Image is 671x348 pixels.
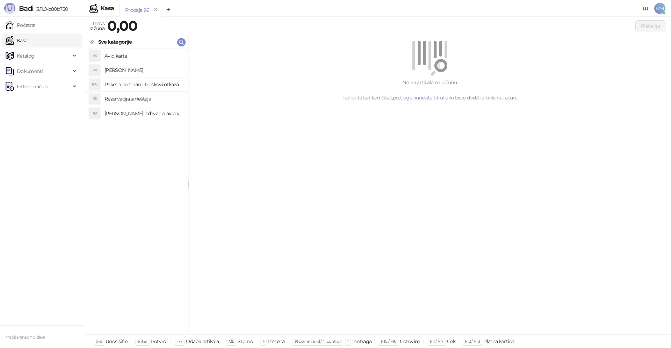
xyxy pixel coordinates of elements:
span: ⌫ [229,339,234,344]
div: Kasa [101,6,114,11]
img: Logo [4,3,15,14]
span: 0-9 [96,339,102,344]
span: MH [654,3,665,14]
a: pretragu [393,95,412,101]
span: enter [137,339,147,344]
span: ⌘ command / ⌃ control [294,339,341,344]
a: Kasa [6,34,27,47]
div: Sve kategorije [98,38,132,46]
div: PA- [89,79,100,90]
span: F11 / F17 [430,339,443,344]
div: Prodaja 86 [125,6,150,14]
div: AK [89,50,100,61]
div: Storno [238,337,253,346]
h4: Avio karta [104,50,183,61]
button: Plaćanje [635,20,665,31]
h4: Paket aranžman - troškovi otkaza [104,79,183,90]
strong: 0,00 [107,17,137,34]
div: TIA [89,108,100,119]
div: grid [84,49,188,334]
div: RS [89,93,100,104]
a: Početna [6,18,36,32]
span: Katalog [17,49,35,63]
h4: [PERSON_NAME] [104,65,183,76]
div: Ček [447,337,455,346]
button: remove [151,7,160,13]
span: ↑/↓ [177,339,182,344]
div: Iznos računa [88,19,106,33]
button: Add tab [161,3,175,17]
div: Izmena [268,337,284,346]
div: PA [89,65,100,76]
div: Gotovina [400,337,420,346]
span: F10 / F16 [381,339,396,344]
span: 3.11.0-b80b730 [34,6,68,12]
span: Dokumenti [17,64,43,78]
h4: [PERSON_NAME] izdavanja avio karta [104,108,183,119]
div: Unos šifre [106,337,128,346]
span: F12 / F18 [465,339,480,344]
span: Fiskalni računi [17,80,48,94]
div: Pretraga [352,337,372,346]
a: unesite šifru [416,95,443,101]
small: Mediteraneo holidays [6,335,45,340]
div: Potvrdi [151,337,168,346]
div: Odabir artikala [186,337,219,346]
h4: Rezervacija smeštaja [104,93,183,104]
div: Nema artikala na računu. Koristite bar kod čitač, ili kako biste dodali artikle na račun. [197,79,663,102]
span: f [347,339,348,344]
span: Badi [19,4,34,13]
a: Dokumentacija [640,3,651,14]
div: Platna kartica [483,337,514,346]
span: + [262,339,265,344]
